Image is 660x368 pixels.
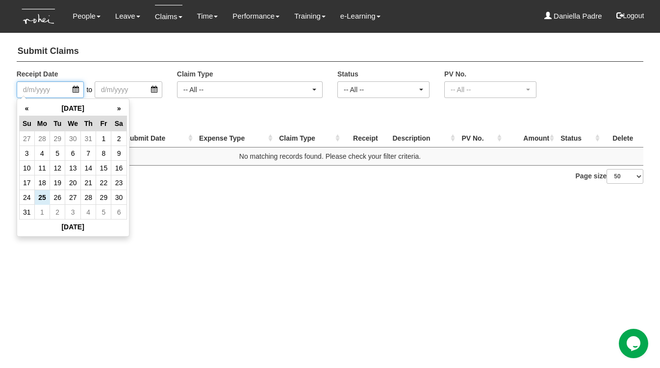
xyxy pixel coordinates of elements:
[96,131,111,146] td: 1
[65,205,81,220] td: 3
[34,205,50,220] td: 1
[19,161,34,175] td: 10
[444,69,466,79] label: PV No.
[65,161,81,175] td: 13
[19,146,34,161] td: 3
[34,116,50,131] th: Mo
[232,5,279,27] a: Performance
[294,5,326,27] a: Training
[111,101,127,116] th: »
[115,5,140,27] a: Leave
[50,190,65,205] td: 26
[19,101,34,116] th: «
[576,169,644,184] label: Page size
[34,175,50,190] td: 18
[451,85,524,95] div: -- All --
[19,220,127,235] th: [DATE]
[84,81,95,98] span: to
[111,175,127,190] td: 23
[81,205,96,220] td: 4
[73,5,101,27] a: People
[34,146,50,161] td: 4
[197,5,218,27] a: Time
[50,131,65,146] td: 29
[557,129,602,147] th: Status : activate to sort column ascending
[19,131,34,146] td: 27
[17,42,644,62] h4: Submit Claims
[34,101,111,116] th: [DATE]
[19,205,34,220] td: 31
[619,329,650,358] iframe: chat widget
[65,146,81,161] td: 6
[337,81,430,98] button: -- All --
[340,5,381,27] a: e-Learning
[34,161,50,175] td: 11
[50,146,65,161] td: 5
[50,161,65,175] td: 12
[177,69,213,79] label: Claim Type
[65,131,81,146] td: 30
[111,146,127,161] td: 9
[17,147,644,165] td: No matching records found. Please check your filter criteria.
[50,116,65,131] th: Tu
[96,175,111,190] td: 22
[34,131,50,146] td: 28
[275,129,342,147] th: Claim Type : activate to sort column ascending
[155,5,182,28] a: Claims
[122,129,196,147] th: Submit Date : activate to sort column ascending
[17,69,58,79] label: Receipt Date
[96,161,111,175] td: 15
[195,129,275,147] th: Expense Type : activate to sort column ascending
[457,129,504,147] th: PV No. : activate to sort column ascending
[183,85,310,95] div: -- All --
[607,169,643,184] select: Page size
[81,175,96,190] td: 21
[544,5,602,27] a: Daniella Padre
[111,190,127,205] td: 30
[96,146,111,161] td: 8
[19,116,34,131] th: Su
[111,116,127,131] th: Sa
[96,205,111,220] td: 5
[50,175,65,190] td: 19
[388,129,457,147] th: Description : activate to sort column ascending
[81,161,96,175] td: 14
[81,190,96,205] td: 28
[50,205,65,220] td: 2
[96,190,111,205] td: 29
[95,81,162,98] input: d/m/yyyy
[65,116,81,131] th: We
[602,129,643,147] th: Delete
[609,4,651,27] button: Logout
[65,190,81,205] td: 27
[65,175,81,190] td: 20
[344,85,417,95] div: -- All --
[111,205,127,220] td: 6
[19,190,34,205] td: 24
[342,129,388,147] th: Receipt
[19,175,34,190] td: 17
[34,190,50,205] td: 25
[444,81,536,98] button: -- All --
[504,129,557,147] th: Amount : activate to sort column ascending
[177,81,323,98] button: -- All --
[111,131,127,146] td: 2
[81,146,96,161] td: 7
[81,131,96,146] td: 31
[81,116,96,131] th: Th
[337,69,358,79] label: Status
[96,116,111,131] th: Fr
[17,81,84,98] input: d/m/yyyy
[111,161,127,175] td: 16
